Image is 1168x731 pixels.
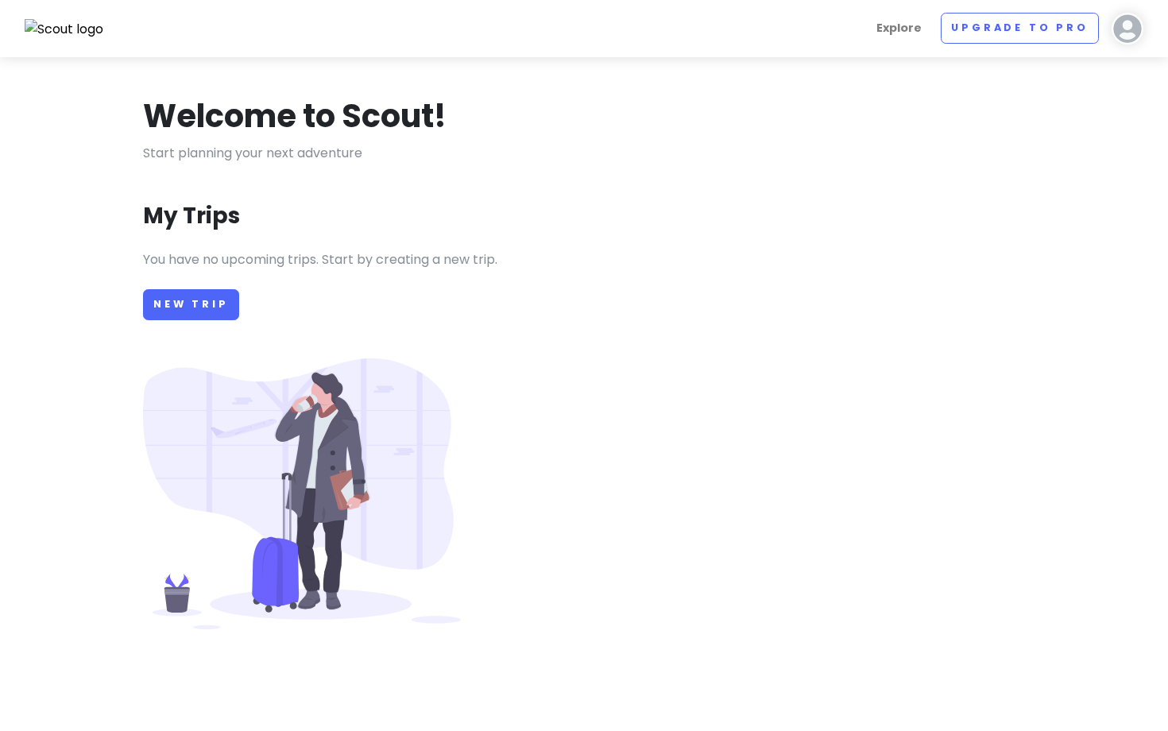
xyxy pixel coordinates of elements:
[143,143,1025,164] p: Start planning your next adventure
[1112,13,1143,44] img: User profile
[25,19,104,40] img: Scout logo
[143,358,461,629] img: Person with luggage at airport
[143,95,447,137] h1: Welcome to Scout!
[870,13,928,44] a: Explore
[143,249,1025,270] p: You have no upcoming trips. Start by creating a new trip.
[143,289,239,320] a: New Trip
[941,13,1099,44] a: Upgrade to Pro
[143,202,240,230] h3: My Trips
